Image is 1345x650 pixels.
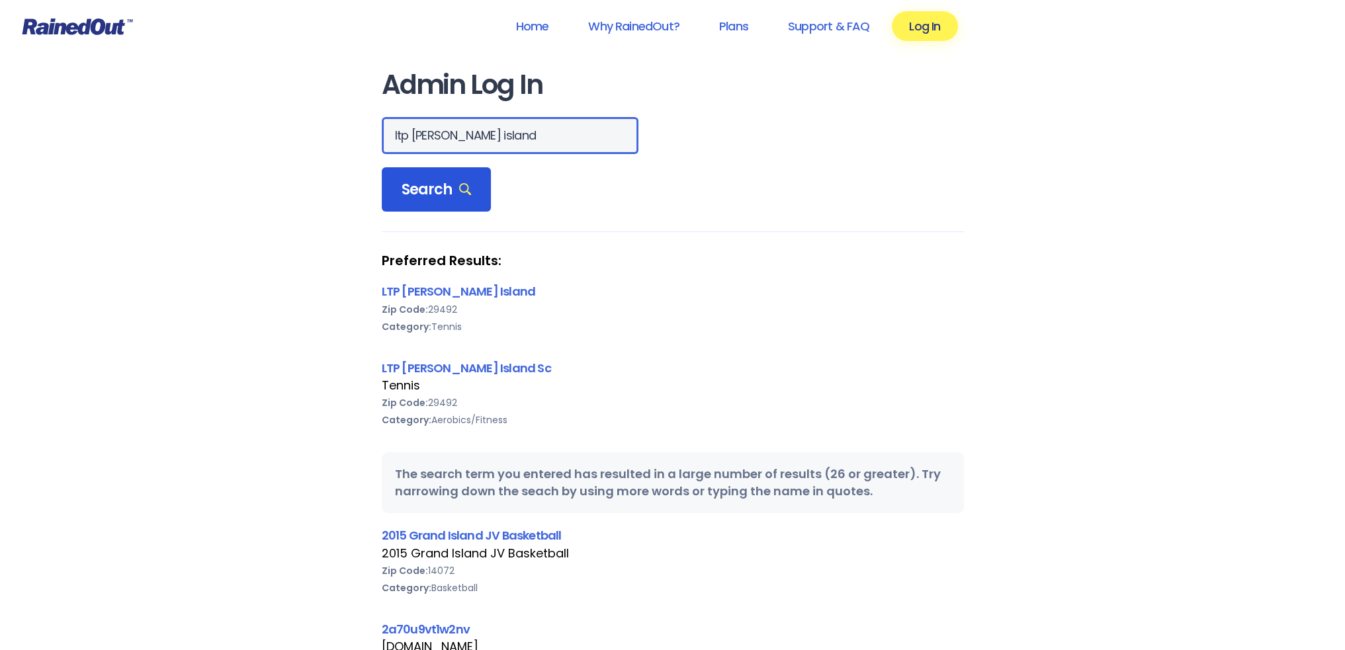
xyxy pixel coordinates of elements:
span: Search [402,181,472,199]
div: Aerobics/Fitness [382,411,964,428]
div: Basketball [382,579,964,596]
h1: Admin Log In [382,70,964,100]
input: Search Orgs… [382,117,638,154]
div: LTP [PERSON_NAME] Island Sc [382,359,964,377]
div: 2015 Grand Island JV Basketball [382,545,964,562]
a: Plans [702,11,765,41]
div: LTP [PERSON_NAME] Island [382,282,964,300]
a: LTP [PERSON_NAME] Island [382,283,536,300]
b: Category: [382,320,431,333]
div: Search [382,167,492,212]
div: Tennis [382,377,964,394]
b: Zip Code: [382,396,428,409]
div: 29492 [382,394,964,411]
a: Support & FAQ [771,11,887,41]
div: 2a70u9vt1w2nv [382,620,964,638]
a: Why RainedOut? [571,11,697,41]
div: Tennis [382,318,964,335]
div: 2015 Grand Island JV Basketball [382,526,964,544]
a: 2a70u9vt1w2nv [382,621,470,637]
div: The search term you entered has resulted in a large number of results (26 or greater). Try narrow... [382,452,964,513]
div: 14072 [382,562,964,579]
strong: Preferred Results: [382,252,964,269]
b: Zip Code: [382,303,428,316]
b: Category: [382,413,431,427]
a: Log In [892,11,957,41]
b: Zip Code: [382,564,428,577]
a: LTP [PERSON_NAME] Island Sc [382,360,551,376]
a: 2015 Grand Island JV Basketball [382,527,562,544]
a: Home [498,11,566,41]
div: 29492 [382,301,964,318]
b: Category: [382,581,431,594]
